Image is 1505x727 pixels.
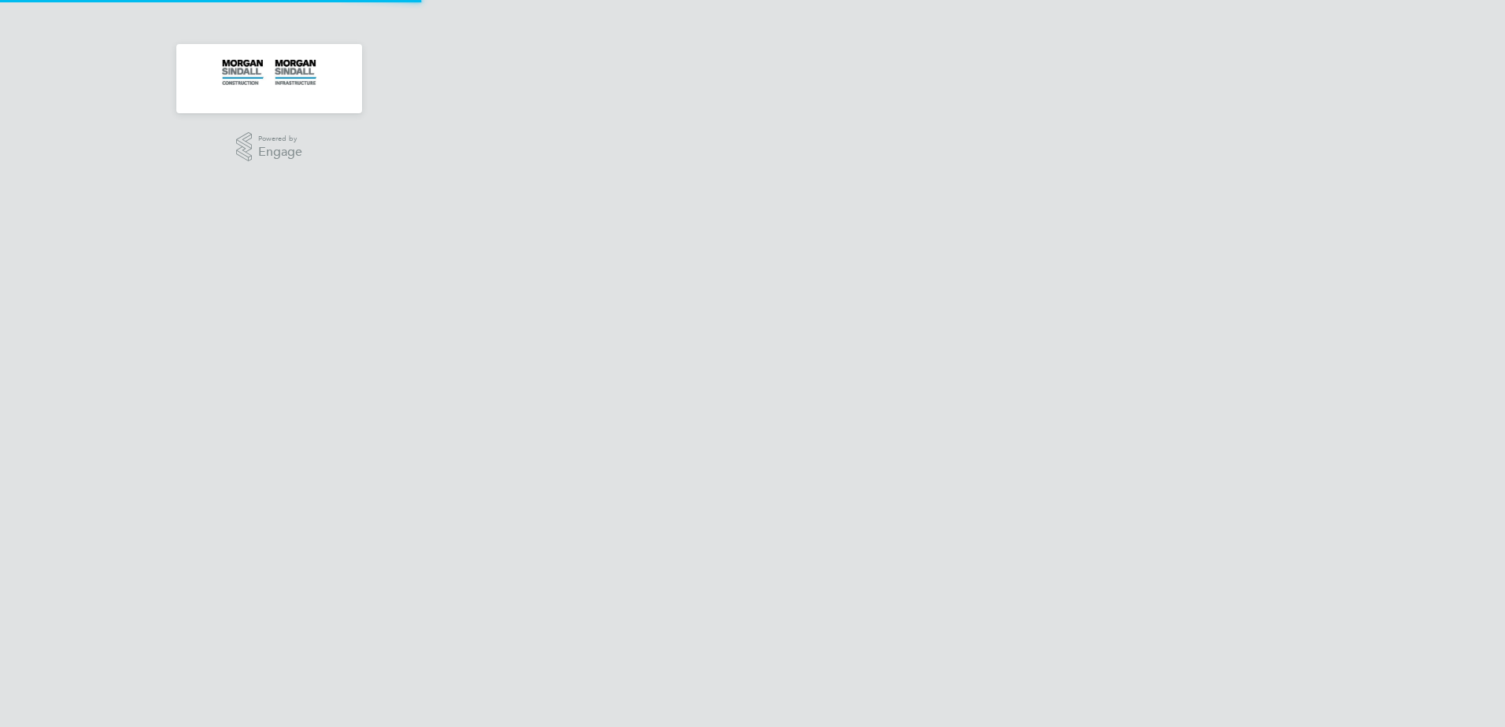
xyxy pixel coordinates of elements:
[236,132,303,162] a: Powered byEngage
[258,132,302,146] span: Powered by
[258,146,302,159] span: Engage
[176,44,362,113] nav: Main navigation
[222,60,316,85] img: morgansindall-logo-retina.png
[195,60,343,85] a: Go to home page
